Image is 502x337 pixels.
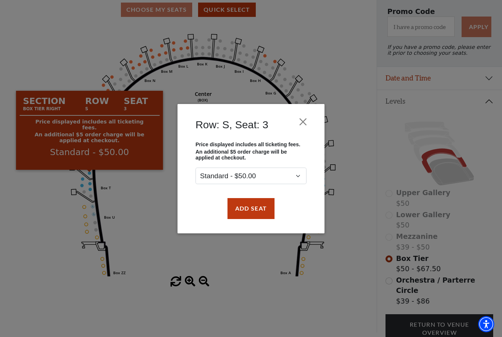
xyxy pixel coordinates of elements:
[296,115,310,129] button: Close
[196,118,268,131] h4: Row: S, Seat: 3
[196,141,306,147] p: Price displayed includes all ticketing fees.
[478,316,494,332] div: Accessibility Menu
[227,198,275,219] button: Add Seat
[196,149,306,161] p: An additional $5 order charge will be applied at checkout.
